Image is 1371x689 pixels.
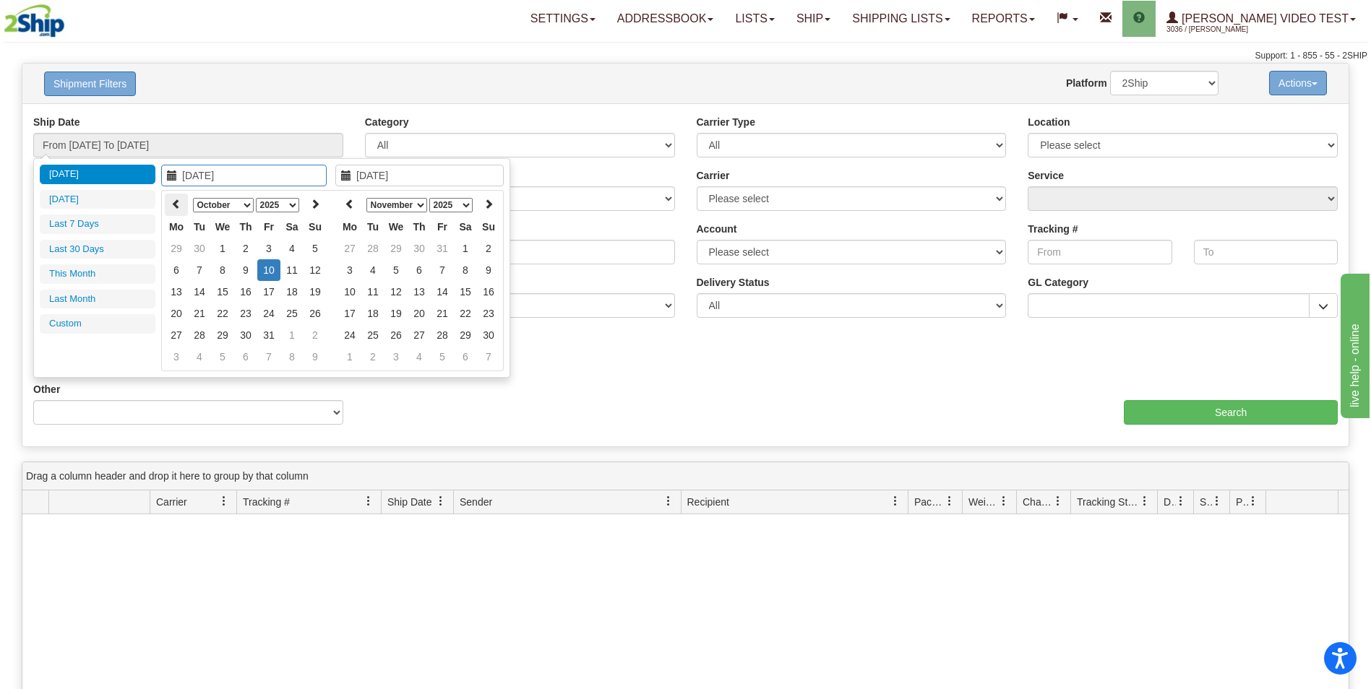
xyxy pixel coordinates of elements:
td: 14 [188,281,211,303]
td: 11 [361,281,384,303]
td: 5 [431,346,454,368]
li: Last Month [40,290,155,309]
td: 3 [165,346,188,368]
td: 18 [361,303,384,324]
th: Th [234,216,257,238]
td: 10 [257,259,280,281]
td: 7 [257,346,280,368]
a: Ship [786,1,841,37]
a: Delivery Status filter column settings [1169,489,1193,513]
td: 20 [165,303,188,324]
td: 5 [211,346,234,368]
li: Custom [40,314,155,334]
td: 12 [384,281,408,303]
button: Shipment Filters [44,71,136,96]
li: This Month [40,264,155,284]
td: 23 [477,303,500,324]
span: Charge [1023,495,1053,509]
td: 4 [361,259,384,281]
td: 12 [304,259,327,281]
td: 1 [211,238,234,259]
td: 30 [477,324,500,346]
label: Service [1028,168,1064,183]
label: Location [1028,115,1070,129]
td: 24 [338,324,361,346]
th: We [211,216,234,238]
span: Carrier [156,495,187,509]
img: logo3036.jpg [4,4,66,40]
td: 9 [477,259,500,281]
a: Addressbook [606,1,725,37]
td: 23 [234,303,257,324]
td: 14 [431,281,454,303]
a: Recipient filter column settings [883,489,908,513]
input: From [1028,240,1172,264]
td: 1 [454,238,477,259]
td: 21 [188,303,211,324]
td: 17 [257,281,280,303]
td: 3 [384,346,408,368]
td: 2 [361,346,384,368]
td: 19 [384,303,408,324]
td: 27 [338,238,361,259]
th: Su [304,216,327,238]
td: 6 [454,346,477,368]
a: Sender filter column settings [656,489,681,513]
a: Shipping lists [841,1,960,37]
div: live help - online [11,9,134,26]
td: 17 [338,303,361,324]
li: Last 30 Days [40,240,155,259]
th: Sa [280,216,304,238]
a: Weight filter column settings [992,489,1016,513]
td: 4 [188,346,211,368]
th: Th [408,216,431,238]
label: GL Category [1028,275,1088,290]
td: 26 [304,303,327,324]
span: Recipient [687,495,729,509]
input: To [1194,240,1338,264]
td: 9 [234,259,257,281]
span: 3036 / [PERSON_NAME] [1166,22,1275,37]
a: Shipment Issues filter column settings [1205,489,1229,513]
a: Tracking # filter column settings [356,489,381,513]
button: Actions [1269,71,1327,95]
td: 24 [257,303,280,324]
label: Other [33,382,60,396]
a: Ship Date filter column settings [429,489,453,513]
td: 25 [280,303,304,324]
td: 29 [211,324,234,346]
td: 8 [454,259,477,281]
td: 31 [257,324,280,346]
td: 7 [188,259,211,281]
td: 7 [477,346,500,368]
td: 1 [280,324,304,346]
label: Tracking # [1028,222,1078,236]
li: [DATE] [40,165,155,184]
td: 28 [188,324,211,346]
span: Delivery Status [1164,495,1176,509]
td: 31 [431,238,454,259]
a: [PERSON_NAME] Video Test 3036 / [PERSON_NAME] [1156,1,1367,37]
td: 10 [338,281,361,303]
td: 25 [361,324,384,346]
td: 27 [408,324,431,346]
td: 9 [304,346,327,368]
td: 22 [454,303,477,324]
td: 15 [454,281,477,303]
td: 20 [408,303,431,324]
div: grid grouping header [22,462,1349,490]
th: We [384,216,408,238]
td: 29 [165,238,188,259]
label: Platform [1066,76,1107,90]
input: Search [1124,400,1338,425]
td: 1 [338,346,361,368]
td: 3 [338,259,361,281]
a: Reports [961,1,1046,37]
span: Tracking Status [1077,495,1140,509]
iframe: chat widget [1338,271,1370,418]
span: Tracking # [243,495,290,509]
td: 4 [408,346,431,368]
span: Weight [968,495,999,509]
td: 15 [211,281,234,303]
td: 30 [234,324,257,346]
